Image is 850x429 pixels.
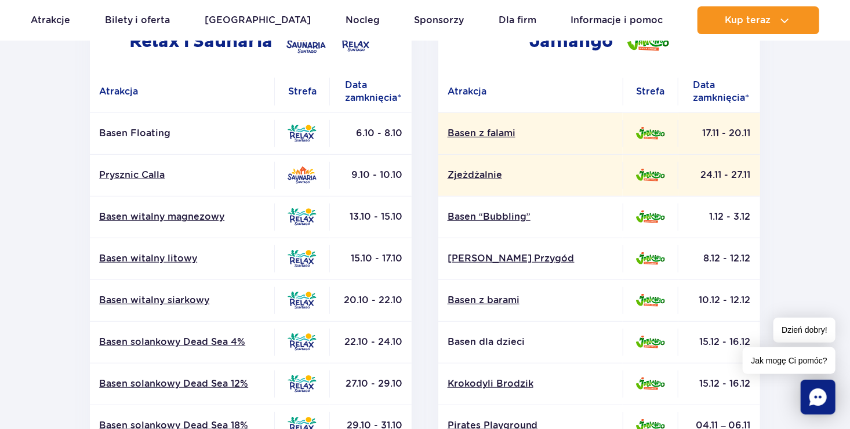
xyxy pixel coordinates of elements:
td: 20.10 - 22.10 [330,279,412,321]
img: Jamango [636,210,665,223]
a: Basen witalny siarkowy [99,294,265,307]
a: Atrakcje [31,6,70,34]
img: Jamango [627,33,669,51]
img: Jamango [636,169,665,181]
td: 24.11 - 27.11 [678,154,760,196]
img: Relax [288,333,317,351]
td: 6.10 - 8.10 [330,112,412,154]
img: Saunaria [286,30,326,53]
a: Nocleg [346,6,380,34]
td: 1.12 - 3.12 [678,196,760,238]
a: Krokodyli Brodzik [448,377,613,390]
a: Dla firm [499,6,536,34]
th: Data zamknięcia* [678,71,760,112]
img: Relax [340,32,372,52]
h2: Jamango [438,13,760,71]
span: Kup teraz [725,15,771,26]
img: Jamango [636,252,665,265]
p: Basen dla dzieci [448,336,613,348]
img: Jamango [636,127,665,140]
td: 17.11 - 20.11 [678,112,760,154]
a: Basen z falami [448,127,613,140]
a: Basen z barami [448,294,613,307]
img: Saunaria [288,166,317,183]
td: 8.12 - 12.12 [678,238,760,279]
img: Relax [288,125,317,142]
td: 10.12 - 12.12 [678,279,760,321]
a: [PERSON_NAME] Przygód [448,252,613,265]
a: Bilety i oferta [105,6,170,34]
a: Prysznic Calla [99,169,265,181]
button: Kup teraz [698,6,819,34]
img: Jamango [636,294,665,307]
td: 22.10 - 24.10 [330,321,412,363]
img: Relax [288,250,317,267]
a: [GEOGRAPHIC_DATA] [205,6,311,34]
img: Jamango [636,336,665,348]
a: Sponsorzy [414,6,464,34]
td: 27.10 - 29.10 [330,363,412,405]
img: Relax [288,375,317,392]
th: Atrakcja [90,71,274,112]
a: Basen witalny magnezowy [99,210,265,223]
th: Strefa [274,71,330,112]
th: Strefa [623,71,678,112]
a: Basen solankowy Dead Sea 4% [99,336,265,348]
a: Basen solankowy Dead Sea 12% [99,377,265,390]
img: Jamango [636,377,665,390]
span: Jak mogę Ci pomóc? [743,347,836,374]
span: Dzień dobry! [773,318,836,343]
img: Relax [288,292,317,309]
td: 15.10 - 17.10 [330,238,412,279]
a: Basen witalny litowy [99,252,265,265]
td: 15.12 - 16.12 [678,363,760,405]
th: Data zamknięcia* [330,71,412,112]
td: 15.12 - 16.12 [678,321,760,363]
p: Basen Floating [99,127,265,140]
h2: Relax i Saunaria [90,13,412,71]
a: Zjeżdżalnie [448,169,613,181]
td: 9.10 - 10.10 [330,154,412,196]
img: Relax [288,208,317,226]
a: Basen “Bubbling” [448,210,613,223]
a: Informacje i pomoc [571,6,663,34]
td: 13.10 - 15.10 [330,196,412,238]
div: Chat [801,380,836,415]
th: Atrakcja [438,71,623,112]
